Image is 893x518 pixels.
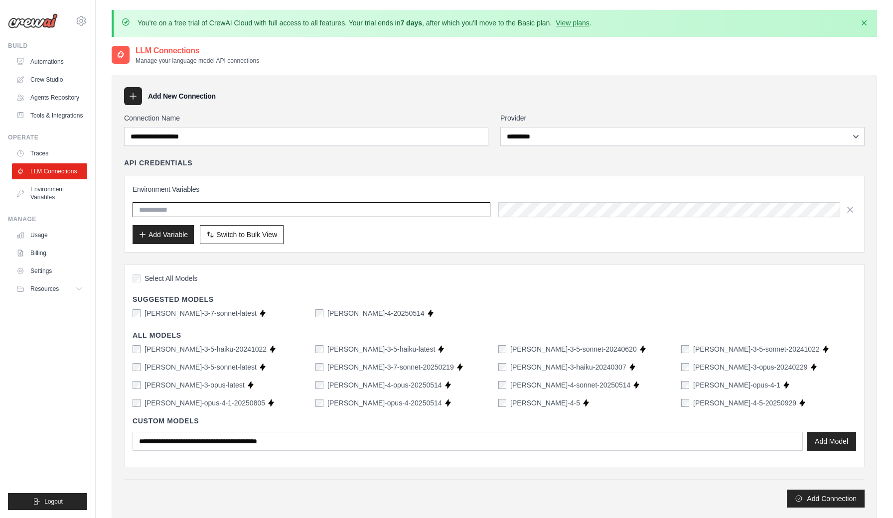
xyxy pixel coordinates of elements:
[498,363,506,371] input: claude-3-haiku-20240307
[133,309,141,317] input: claude-3-7-sonnet-latest
[124,113,488,123] label: Connection Name
[510,362,626,372] label: claude-3-haiku-20240307
[510,398,580,408] label: claude-sonnet-4-5
[315,381,323,389] input: claude-4-opus-20250514
[681,381,689,389] input: claude-opus-4-1
[556,19,589,27] a: View plans
[327,398,442,408] label: claude-opus-4-20250514
[44,498,63,506] span: Logout
[145,398,265,408] label: claude-opus-4-1-20250805
[315,309,323,317] input: claude-sonnet-4-20250514
[400,19,422,27] strong: 7 days
[8,133,87,141] div: Operate
[200,225,284,244] button: Switch to Bulk View
[12,90,87,106] a: Agents Repository
[681,363,689,371] input: claude-3-opus-20240229
[787,490,865,508] button: Add Connection
[12,108,87,124] a: Tools & Integrations
[8,215,87,223] div: Manage
[8,13,58,28] img: Logo
[12,54,87,70] a: Automations
[12,263,87,279] a: Settings
[693,398,796,408] label: claude-sonnet-4-5-20250929
[12,281,87,297] button: Resources
[693,362,808,372] label: claude-3-opus-20240229
[133,363,141,371] input: claude-3-5-sonnet-latest
[124,158,192,168] h4: API Credentials
[8,42,87,50] div: Build
[12,72,87,88] a: Crew Studio
[133,294,856,304] h4: Suggested Models
[145,273,198,283] span: Select All Models
[327,362,454,372] label: claude-3-7-sonnet-20250219
[327,344,435,354] label: claude-3-5-haiku-latest
[315,363,323,371] input: claude-3-7-sonnet-20250219
[681,345,689,353] input: claude-3-5-sonnet-20241022
[133,345,141,353] input: claude-3-5-haiku-20241022
[148,91,216,101] h3: Add New Connection
[145,344,267,354] label: claude-3-5-haiku-20241022
[12,181,87,205] a: Environment Variables
[693,380,780,390] label: claude-opus-4-1
[216,230,277,240] span: Switch to Bulk View
[136,57,259,65] p: Manage your language model API connections
[498,345,506,353] input: claude-3-5-sonnet-20240620
[133,184,856,194] h3: Environment Variables
[12,163,87,179] a: LLM Connections
[327,308,425,318] label: claude-sonnet-4-20250514
[315,345,323,353] input: claude-3-5-haiku-latest
[693,344,820,354] label: claude-3-5-sonnet-20241022
[8,493,87,510] button: Logout
[807,432,856,451] button: Add Model
[12,145,87,161] a: Traces
[500,113,865,123] label: Provider
[133,399,141,407] input: claude-opus-4-1-20250805
[136,45,259,57] h2: LLM Connections
[133,416,856,426] h4: Custom Models
[681,399,689,407] input: claude-sonnet-4-5-20250929
[145,380,245,390] label: claude-3-opus-latest
[12,245,87,261] a: Billing
[145,308,257,318] label: claude-3-7-sonnet-latest
[145,362,257,372] label: claude-3-5-sonnet-latest
[510,380,630,390] label: claude-4-sonnet-20250514
[133,225,194,244] button: Add Variable
[133,330,856,340] h4: All Models
[315,399,323,407] input: claude-opus-4-20250514
[498,399,506,407] input: claude-sonnet-4-5
[498,381,506,389] input: claude-4-sonnet-20250514
[510,344,637,354] label: claude-3-5-sonnet-20240620
[327,380,442,390] label: claude-4-opus-20250514
[30,285,59,293] span: Resources
[133,274,141,282] input: Select All Models
[133,381,141,389] input: claude-3-opus-latest
[138,18,592,28] p: You're on a free trial of CrewAI Cloud with full access to all features. Your trial ends in , aft...
[12,227,87,243] a: Usage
